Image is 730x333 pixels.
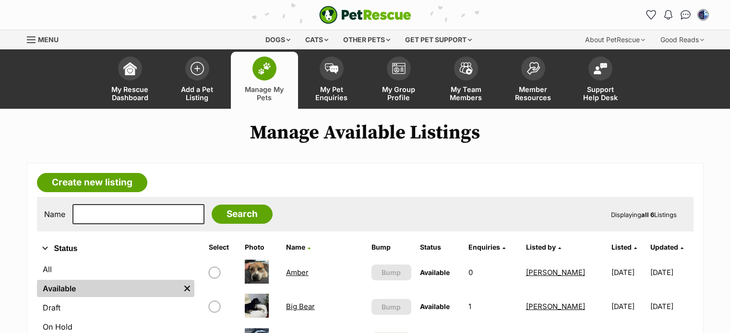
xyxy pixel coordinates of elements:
[191,62,204,75] img: add-pet-listing-icon-0afa8454b4691262ce3f59096e99ab1cd57d4a30225e0717b998d2c9b9846f56.svg
[681,10,691,20] img: chat-41dd97257d64d25036548639549fe6c8038ab92f7586957e7f3b1b290dea8141.svg
[258,62,271,75] img: manage-my-pets-icon-02211641906a0b7f246fdf0571729dbe1e7629f14944591b6c1af311fb30b64b.svg
[37,261,194,278] a: All
[392,63,406,74] img: group-profile-icon-3fa3cf56718a62981997c0bc7e787c4b2cf8bcc04b72c1350f741eb67cf2f40e.svg
[695,7,711,23] button: My account
[286,268,309,277] a: Amber
[641,211,654,218] strong: all 6
[526,243,561,251] a: Listed by
[526,243,556,251] span: Listed by
[37,299,194,316] a: Draft
[611,211,677,218] span: Displaying Listings
[698,10,708,20] img: Cheryl Fitton profile pic
[416,240,464,255] th: Status
[371,264,411,280] button: Bump
[37,173,147,192] a: Create new listing
[661,7,676,23] button: Notifications
[44,210,65,218] label: Name
[325,63,338,74] img: pet-enquiries-icon-7e3ad2cf08bfb03b45e93fb7055b45f3efa6380592205ae92323e6603595dc1f.svg
[123,62,137,75] img: dashboard-icon-eb2f2d2d3e046f16d808141f083e7271f6b2e854fb5c12c21221c1fb7104beca.svg
[526,268,585,277] a: [PERSON_NAME]
[608,290,649,323] td: [DATE]
[243,85,286,102] span: Manage My Pets
[108,85,152,102] span: My Rescue Dashboard
[27,30,65,47] a: Menu
[365,52,432,109] a: My Group Profile
[500,52,567,109] a: Member Resources
[527,62,540,75] img: member-resources-icon-8e73f808a243e03378d46382f2149f9095a855e16c252ad45f914b54edf8863c.svg
[371,299,411,315] button: Bump
[465,290,521,323] td: 1
[578,30,652,49] div: About PetRescue
[650,243,683,251] a: Updated
[664,10,672,20] img: notifications-46538b983faf8c2785f20acdc204bb7945ddae34d4c08c2a6579f10ce5e182be.svg
[180,280,194,297] a: Remove filter
[468,243,505,251] a: Enquiries
[96,52,164,109] a: My Rescue Dashboard
[444,85,488,102] span: My Team Members
[286,302,315,311] a: Big Bear
[465,256,521,289] td: 0
[382,267,401,277] span: Bump
[176,85,219,102] span: Add a Pet Listing
[299,30,335,49] div: Cats
[459,62,473,75] img: team-members-icon-5396bd8760b3fe7c0b43da4ab00e1e3bb1a5d9ba89233759b79545d2d3fc5d0d.svg
[38,35,59,44] span: Menu
[319,6,411,24] a: PetRescue
[611,243,632,251] span: Listed
[650,256,692,289] td: [DATE]
[594,63,607,74] img: help-desk-icon-fdf02630f3aa405de69fd3d07c3f3aa587a6932b1a1747fa1d2bba05be0121f9.svg
[286,243,311,251] a: Name
[336,30,397,49] div: Other pets
[37,242,194,255] button: Status
[420,268,450,276] span: Available
[205,240,240,255] th: Select
[644,7,659,23] a: Favourites
[608,256,649,289] td: [DATE]
[654,30,711,49] div: Good Reads
[420,302,450,310] span: Available
[286,243,305,251] span: Name
[382,302,401,312] span: Bump
[37,280,180,297] a: Available
[398,30,479,49] div: Get pet support
[512,85,555,102] span: Member Resources
[310,85,353,102] span: My Pet Enquiries
[319,6,411,24] img: logo-e224e6f780fb5917bec1dbf3a21bbac754714ae5b6737aabdf751b685950b380.svg
[212,205,273,224] input: Search
[377,85,420,102] span: My Group Profile
[468,243,500,251] span: translation missing: en.admin.listings.index.attributes.enquiries
[432,52,500,109] a: My Team Members
[650,243,678,251] span: Updated
[368,240,415,255] th: Bump
[678,7,694,23] a: Conversations
[579,85,622,102] span: Support Help Desk
[567,52,634,109] a: Support Help Desk
[650,290,692,323] td: [DATE]
[259,30,297,49] div: Dogs
[526,302,585,311] a: [PERSON_NAME]
[298,52,365,109] a: My Pet Enquiries
[231,52,298,109] a: Manage My Pets
[241,240,281,255] th: Photo
[611,243,637,251] a: Listed
[164,52,231,109] a: Add a Pet Listing
[644,7,711,23] ul: Account quick links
